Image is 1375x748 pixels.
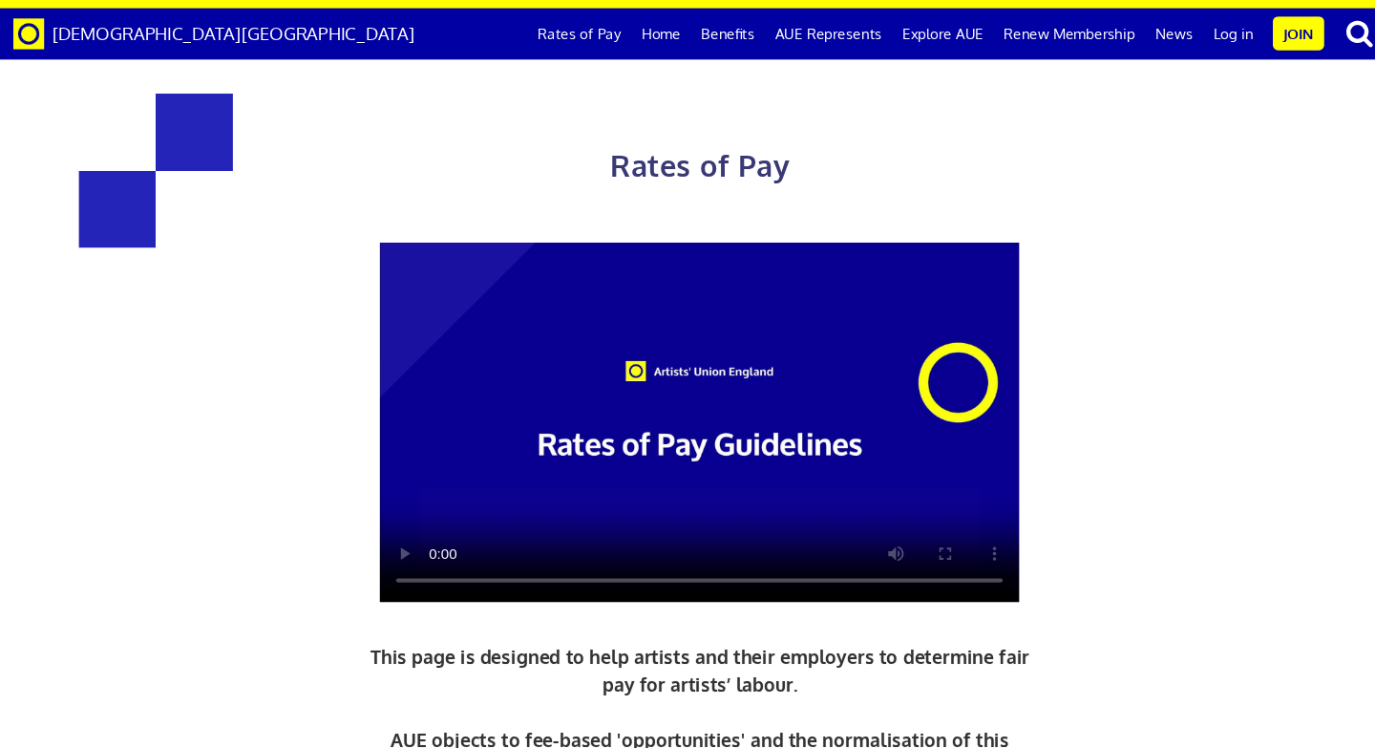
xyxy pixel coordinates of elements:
[46,8,248,24] a: Latest News:TUC Congress 2025 →
[527,35,624,83] a: Rates of Pay
[1155,35,1212,83] a: Log in
[46,8,122,24] strong: Latest News:
[961,35,1102,83] a: Renew Membership
[624,35,679,83] a: Home
[1272,38,1331,78] button: search
[603,164,771,199] span: Rates of Pay
[85,49,422,69] span: [DEMOGRAPHIC_DATA][GEOGRAPHIC_DATA]
[34,35,436,83] a: Brand [DEMOGRAPHIC_DATA][GEOGRAPHIC_DATA]
[679,35,748,83] a: Benefits
[1220,43,1268,75] a: Join
[1102,35,1155,83] a: News
[866,35,961,83] a: Explore AUE
[748,35,866,83] a: AUE Represents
